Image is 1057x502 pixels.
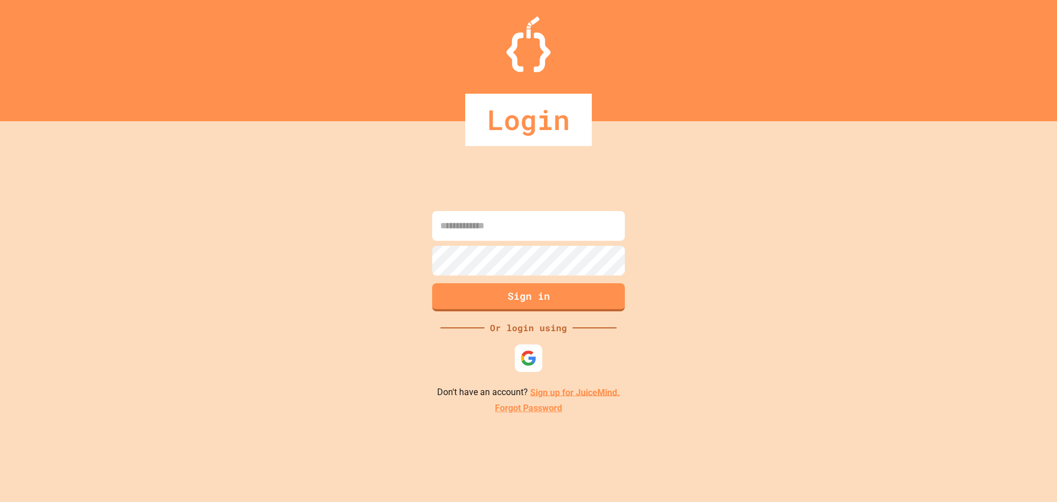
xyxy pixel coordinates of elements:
[437,386,620,400] p: Don't have an account?
[530,387,620,397] a: Sign up for JuiceMind.
[495,402,562,415] a: Forgot Password
[520,350,537,366] img: google-icon.svg
[432,283,625,311] button: Sign in
[506,17,551,72] img: Logo.svg
[484,321,573,334] div: Or login using
[465,94,592,146] div: Login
